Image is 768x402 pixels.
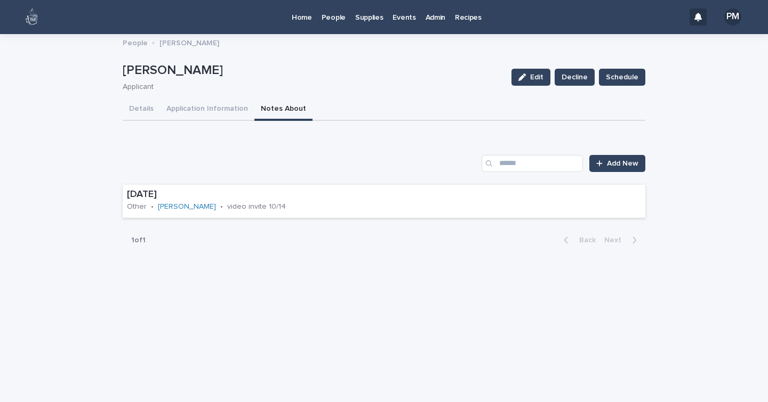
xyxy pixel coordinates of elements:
[600,235,645,245] button: Next
[123,36,148,48] p: People
[160,99,254,121] button: Application Information
[123,227,154,253] p: 1 of 1
[562,72,588,83] span: Decline
[159,36,219,48] p: [PERSON_NAME]
[123,63,503,78] p: [PERSON_NAME]
[511,69,550,86] button: Edit
[21,6,43,28] img: 80hjoBaRqlyywVK24fQd
[555,235,600,245] button: Back
[123,83,499,92] p: Applicant
[724,9,741,26] div: PM
[573,236,596,244] span: Back
[158,202,216,211] a: [PERSON_NAME]
[589,155,645,172] a: Add New
[604,236,628,244] span: Next
[123,185,645,218] a: [DATE]Other•[PERSON_NAME] •video invite 10/14
[227,202,286,211] p: video invite 10/14
[530,73,543,81] span: Edit
[254,99,313,121] button: Notes About
[151,202,154,211] p: •
[607,160,638,167] span: Add New
[220,202,223,211] p: •
[123,99,160,121] button: Details
[127,189,316,201] p: [DATE]
[127,202,147,211] p: Other
[606,72,638,83] span: Schedule
[599,69,645,86] button: Schedule
[482,155,583,172] input: Search
[555,69,595,86] button: Decline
